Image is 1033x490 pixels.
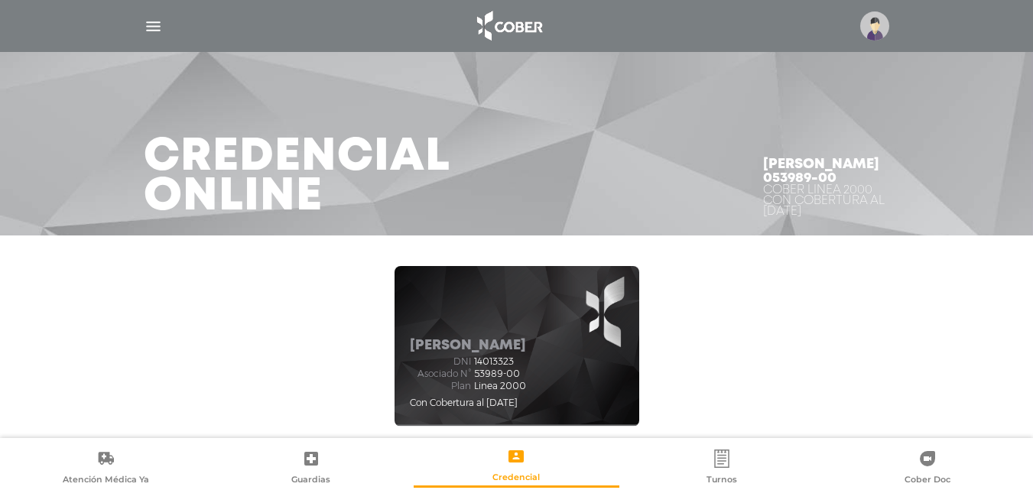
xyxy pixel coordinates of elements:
[474,381,526,391] span: Linea 2000
[3,449,209,488] a: Atención Médica Ya
[209,449,414,488] a: Guardias
[63,474,149,488] span: Atención Médica Ya
[905,474,950,488] span: Cober Doc
[860,11,889,41] img: profile-placeholder.svg
[474,356,514,367] span: 14013323
[492,472,540,485] span: Credencial
[410,356,471,367] span: dni
[144,17,163,36] img: Cober_menu-lines-white.svg
[707,474,737,488] span: Turnos
[410,368,471,379] span: Asociado N°
[469,8,549,44] img: logo_cober_home-white.png
[763,157,890,185] h4: [PERSON_NAME] 053989-00
[824,449,1030,488] a: Cober Doc
[144,138,450,217] h3: Credencial Online
[291,474,330,488] span: Guardias
[410,338,526,355] h5: [PERSON_NAME]
[474,368,520,379] span: 53989-00
[763,185,890,217] div: Cober Linea 2000 Con Cobertura al [DATE]
[410,397,518,408] span: Con Cobertura al [DATE]
[619,449,825,488] a: Turnos
[414,446,619,485] a: Credencial
[410,381,471,391] span: Plan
